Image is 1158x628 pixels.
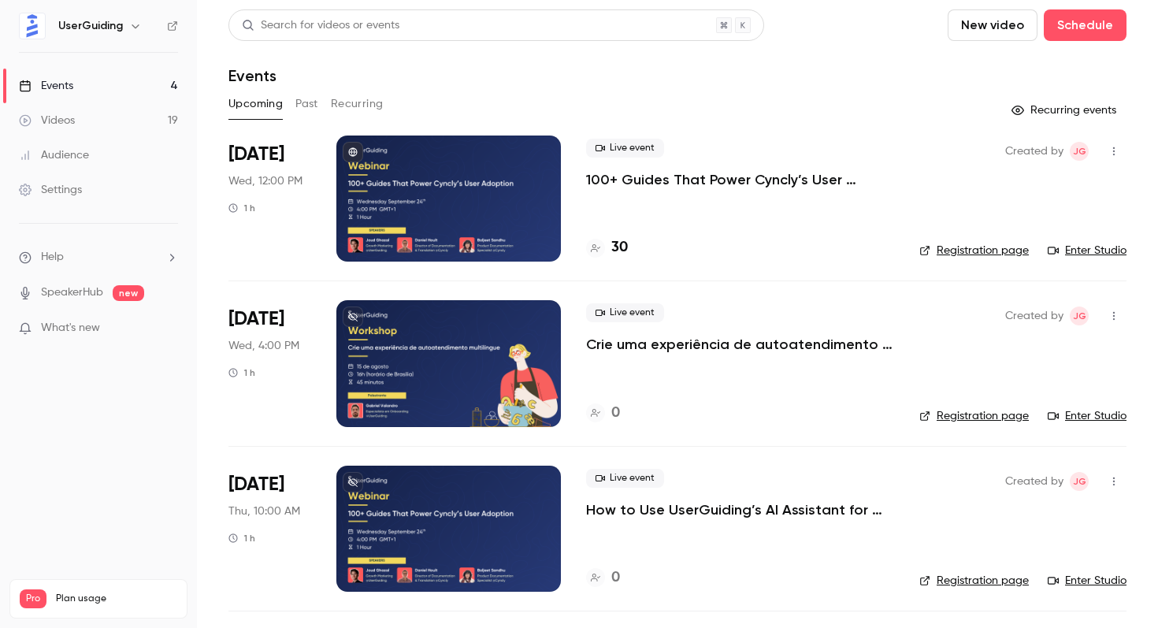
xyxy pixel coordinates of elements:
span: Wed, 12:00 PM [228,173,302,189]
span: JG [1073,307,1086,325]
h4: 0 [611,567,620,589]
div: 1 h [228,366,255,379]
span: Created by [1005,472,1063,491]
div: Sep 24 Wed, 4:00 PM (Europe/London) [228,136,311,262]
span: Thu, 10:00 AM [228,504,300,519]
h6: UserGuiding [58,18,123,34]
button: New video [948,9,1037,41]
a: Registration page [919,573,1029,589]
a: 0 [586,403,620,424]
button: Recurring events [1004,98,1126,123]
span: Joud Ghazal [1070,307,1089,325]
div: Oct 15 Wed, 4:00 PM (America/Sao Paulo) [228,300,311,426]
span: Joud Ghazal [1070,472,1089,491]
h4: 30 [611,237,628,258]
span: Created by [1005,307,1063,325]
div: Videos [19,113,75,128]
span: JG [1073,142,1086,161]
span: Joud Ghazal [1070,142,1089,161]
span: Live event [586,139,664,158]
a: Crie uma experiência de autoatendimento multilíngue [586,335,894,354]
span: Pro [20,589,46,608]
span: [DATE] [228,307,284,332]
span: Live event [586,469,664,488]
h4: 0 [611,403,620,424]
div: Settings [19,182,82,198]
iframe: Noticeable Trigger [159,321,178,336]
span: [DATE] [228,472,284,497]
a: 100+ Guides That Power Cyncly’s User Adoption [586,170,894,189]
span: Plan usage [56,593,177,605]
span: Live event [586,303,664,322]
button: Upcoming [228,91,283,117]
div: Search for videos or events [242,17,399,34]
div: 1 h [228,532,255,544]
button: Recurring [331,91,384,117]
a: Enter Studio [1048,408,1126,424]
a: How to Use UserGuiding’s AI Assistant for Seamless Support and Adoption [586,500,894,519]
div: Events [19,78,73,94]
a: 0 [586,567,620,589]
a: Enter Studio [1048,573,1126,589]
a: SpeakerHub [41,284,103,301]
span: What's new [41,320,100,336]
a: 30 [586,237,628,258]
button: Past [295,91,318,117]
a: Registration page [919,408,1029,424]
a: Enter Studio [1048,243,1126,258]
span: new [113,285,144,301]
span: JG [1073,472,1086,491]
span: Help [41,249,64,266]
h1: Events [228,66,277,85]
div: Oct 23 Thu, 4:00 PM (Europe/Istanbul) [228,466,311,592]
button: Schedule [1044,9,1126,41]
a: Registration page [919,243,1029,258]
li: help-dropdown-opener [19,249,178,266]
img: UserGuiding [20,13,45,39]
div: Audience [19,147,89,163]
div: 1 h [228,202,255,214]
span: Wed, 4:00 PM [228,338,299,354]
span: [DATE] [228,142,284,167]
span: Created by [1005,142,1063,161]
